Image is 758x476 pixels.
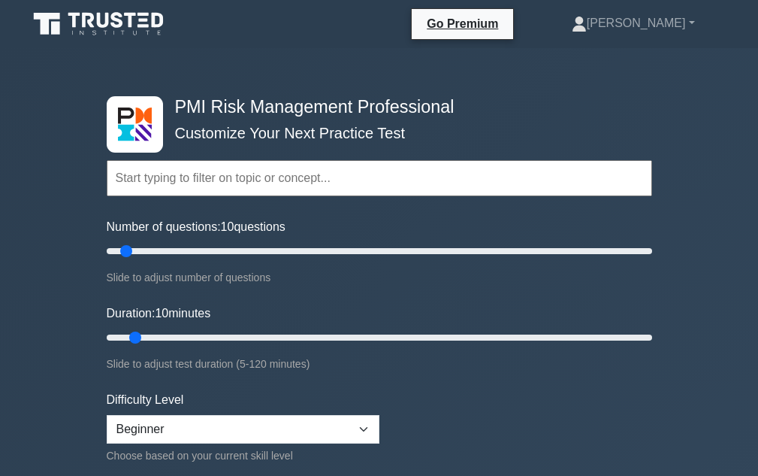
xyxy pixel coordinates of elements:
a: Go Premium [418,14,507,33]
h4: PMI Risk Management Professional [169,96,578,117]
div: Slide to adjust test duration (5-120 minutes) [107,355,652,373]
input: Start typing to filter on topic or concept... [107,160,652,196]
label: Duration: minutes [107,305,211,323]
a: [PERSON_NAME] [536,8,731,38]
span: 10 [155,307,168,320]
div: Choose based on your current skill level [107,447,379,465]
span: 10 [221,220,234,233]
div: Slide to adjust number of questions [107,268,652,287]
label: Difficulty Level [107,391,184,409]
label: Number of questions: questions [107,218,285,236]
